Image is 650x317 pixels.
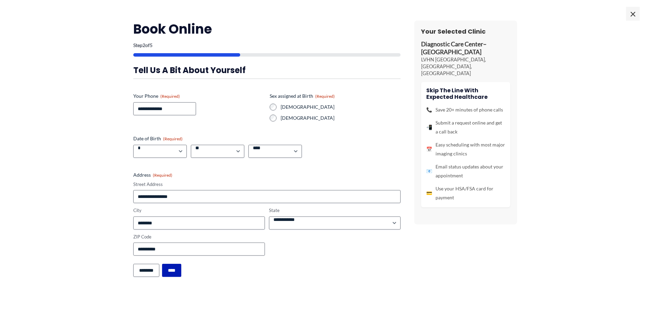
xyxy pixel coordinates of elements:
[426,140,505,158] li: Easy scheduling with most major imaging clinics
[133,181,401,188] label: Street Address
[269,207,401,214] label: State
[133,43,401,48] p: Step of
[143,42,145,48] span: 2
[421,40,510,56] p: Diagnostic Care Center–[GEOGRAPHIC_DATA]
[270,93,335,99] legend: Sex assigned at Birth
[163,136,183,141] span: (Required)
[133,172,172,178] legend: Address
[133,93,264,99] label: Your Phone
[426,145,432,154] span: 📅
[426,167,432,176] span: 📧
[426,118,505,136] li: Submit a request online and get a call back
[626,7,640,21] span: ×
[426,184,505,202] li: Use your HSA/FSA card for payment
[426,105,505,114] li: Save 20+ minutes of phone calls
[150,42,152,48] span: 5
[281,115,401,121] label: [DEMOGRAPHIC_DATA]
[133,234,265,240] label: ZIP Code
[160,94,180,99] span: (Required)
[426,162,505,180] li: Email status updates about your appointment
[133,207,265,214] label: City
[153,173,172,178] span: (Required)
[421,56,510,77] p: LVHN [GEOGRAPHIC_DATA], [GEOGRAPHIC_DATA], [GEOGRAPHIC_DATA]
[426,87,505,100] h4: Skip the line with Expected Healthcare
[133,65,401,75] h3: Tell us a bit about yourself
[133,135,183,142] legend: Date of Birth
[421,27,510,35] h3: Your Selected Clinic
[426,105,432,114] span: 📞
[133,21,401,37] h2: Book Online
[281,104,401,110] label: [DEMOGRAPHIC_DATA]
[426,189,432,198] span: 💳
[426,123,432,132] span: 📲
[315,94,335,99] span: (Required)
